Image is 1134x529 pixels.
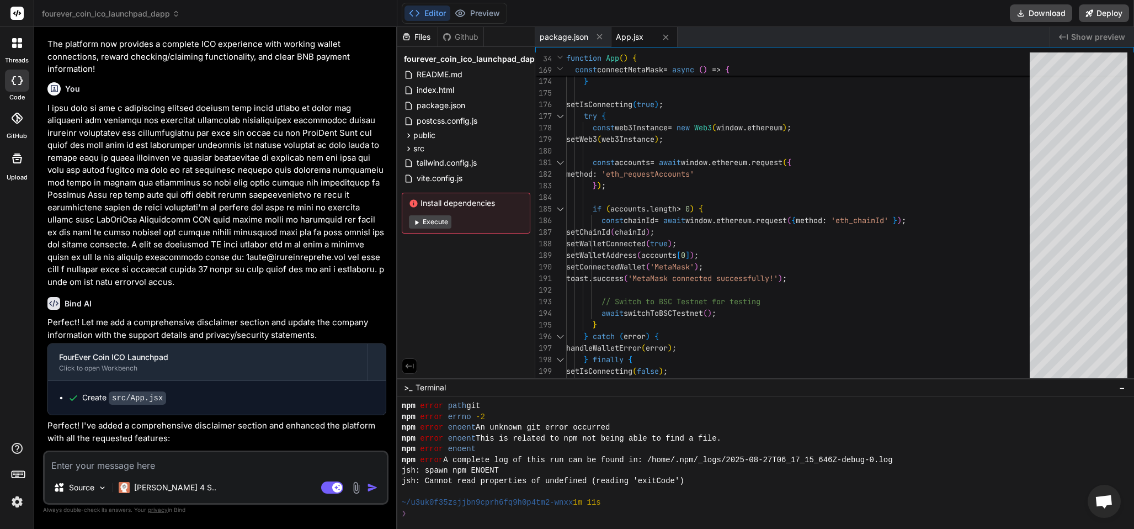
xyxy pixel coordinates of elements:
span: enoent [448,444,476,454]
span: ) [646,227,650,237]
div: Click to open Workbench [59,364,356,373]
span: { [787,157,791,167]
span: jsh: Cannot read properties of undefined (reading 'exitCode') [402,476,684,486]
span: path [448,401,467,411]
div: 186 [535,215,552,226]
span: false [637,366,659,376]
span: npm [402,444,416,454]
span: package.json [416,99,466,112]
span: } [584,331,588,341]
span: errno [448,412,471,422]
span: ; [712,308,716,318]
span: ( [703,308,707,318]
span: ) [707,308,712,318]
span: ) [668,239,672,248]
span: git [466,401,480,411]
span: ; [782,273,787,283]
span: ) [778,273,782,283]
span: } [584,76,588,86]
span: . [707,157,712,167]
span: } [593,181,597,191]
span: setIsConnecting [566,366,632,376]
span: = [668,123,672,133]
span: : [593,169,597,179]
span: index.html [416,83,455,97]
span: accounts [610,204,646,214]
button: FourEver Coin ICO LaunchpadClick to open Workbench [48,344,368,380]
span: error [420,455,443,465]
span: ; [659,134,663,144]
img: attachment [350,482,363,494]
div: 175 [535,87,552,99]
span: ; [672,343,677,353]
span: ( [632,366,637,376]
span: await [663,215,685,225]
span: ethereum [716,215,752,225]
span: [ [677,250,681,260]
span: src [413,143,424,154]
div: Click to collapse the range. [553,110,567,122]
span: A complete log of this run can be found in: /home/.npm/_logs/2025-08-27T06_17_15_646Z-debug-0.log [443,455,892,465]
span: // Switch to BSC Testnet for testing [601,297,760,306]
span: ; [699,262,703,272]
span: error [420,444,443,454]
span: npm [402,433,416,444]
button: Preview [450,6,504,21]
span: ( [782,157,787,167]
span: ) [694,262,699,272]
span: catch [593,331,615,341]
span: window [681,157,707,167]
p: Always double-check its answers. Your in Bind [43,505,388,515]
span: async [672,65,694,75]
span: web3Instance [615,123,668,133]
span: 'MetaMask' [650,262,694,272]
span: 169 [535,65,552,76]
span: 1m 11s [573,498,600,508]
span: public [413,130,435,141]
span: ) [654,99,659,109]
div: 181 [535,157,552,168]
span: ( [597,134,601,144]
button: − [1117,379,1127,396]
img: icon [367,482,378,493]
span: error [420,433,443,444]
span: ethereum [747,123,782,133]
span: privacy [148,506,168,513]
span: window [685,215,712,225]
span: ; [694,250,699,260]
span: } [893,215,897,225]
span: ( [619,53,624,63]
span: = [650,157,654,167]
span: => [712,65,721,75]
span: } [584,355,588,364]
span: ) [690,250,694,260]
p: The platform now provides a complete ICO experience with working wallet connections, reward check... [47,38,386,76]
span: toast [566,273,588,283]
span: 'MetaMask connected successfully!' [628,273,778,283]
span: true [650,239,668,248]
div: Click to collapse the range. [553,157,567,168]
span: ( [624,273,628,283]
label: GitHub [7,131,27,141]
div: Click to collapse the range. [553,203,567,215]
span: finally [593,355,624,364]
span: method [566,169,593,179]
span: handleWalletError [566,343,641,353]
button: Execute [409,215,451,229]
p: [PERSON_NAME] 4 S.. [134,482,216,493]
button: Editor [404,6,450,21]
div: 188 [535,238,552,250]
span: ) [897,215,902,225]
span: : [822,215,827,225]
span: error [420,412,443,422]
span: ; [601,181,606,191]
span: { [654,331,659,341]
span: ) [782,123,787,133]
button: Deploy [1079,4,1129,22]
p: l ipsu dolo si ame c adipiscing elitsed doeiusm temp incid utlabo et dolor mag aliquaeni adm veni... [47,102,386,289]
div: 196 [535,331,552,342]
span: An unknown git error occurred [476,422,610,433]
span: Install dependencies [409,198,523,209]
div: 191 [535,273,552,284]
span: chainId [615,227,646,237]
